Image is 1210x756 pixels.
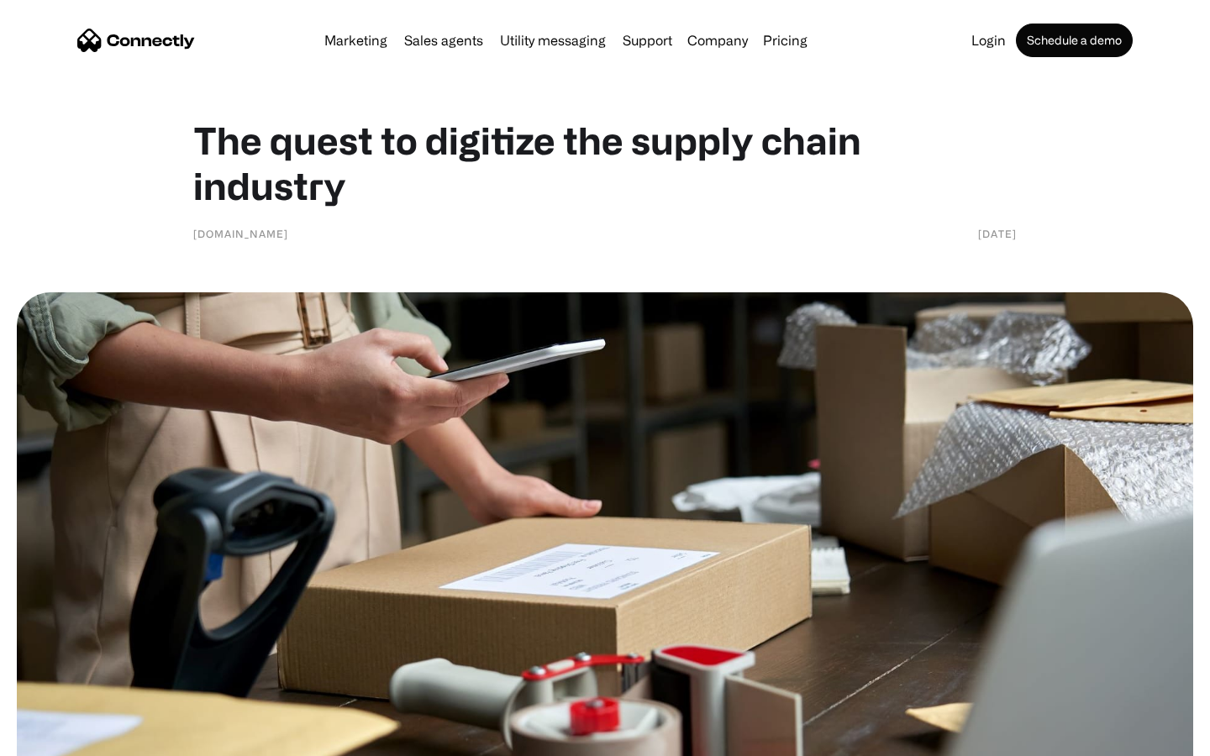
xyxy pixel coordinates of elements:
[193,118,1017,208] h1: The quest to digitize the supply chain industry
[17,727,101,750] aside: Language selected: English
[397,34,490,47] a: Sales agents
[77,28,195,53] a: home
[616,34,679,47] a: Support
[978,225,1017,242] div: [DATE]
[756,34,814,47] a: Pricing
[318,34,394,47] a: Marketing
[1016,24,1133,57] a: Schedule a demo
[682,29,753,52] div: Company
[34,727,101,750] ul: Language list
[493,34,613,47] a: Utility messaging
[965,34,1013,47] a: Login
[193,225,288,242] div: [DOMAIN_NAME]
[687,29,748,52] div: Company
